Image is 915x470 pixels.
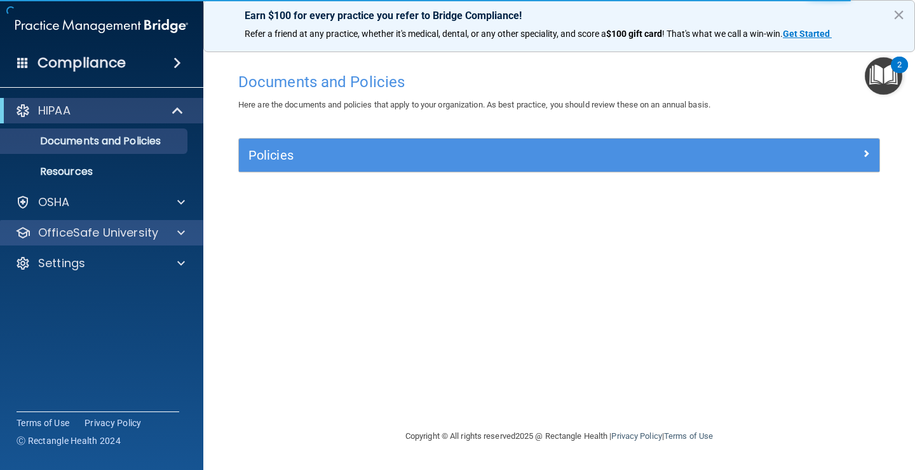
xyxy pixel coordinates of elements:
h5: Policies [248,148,710,162]
a: Terms of Use [17,417,69,429]
p: OSHA [38,195,70,210]
a: Policies [248,145,870,165]
span: Ⓒ Rectangle Health 2024 [17,434,121,447]
h4: Documents and Policies [238,74,880,90]
a: OSHA [15,195,185,210]
a: Terms of Use [664,431,713,441]
a: Get Started [783,29,832,39]
strong: $100 gift card [606,29,662,39]
div: Copyright © All rights reserved 2025 @ Rectangle Health | | [327,416,791,457]
p: Documents and Policies [8,135,182,148]
p: HIPAA [38,103,71,118]
a: Privacy Policy [611,431,661,441]
p: OfficeSafe University [38,225,158,240]
a: Settings [15,256,185,271]
button: Open Resource Center, 2 new notifications [865,57,902,95]
p: Resources [8,165,182,178]
img: PMB logo [15,13,188,39]
a: OfficeSafe University [15,225,185,240]
h4: Compliance [37,54,126,72]
span: Refer a friend at any practice, whether it's medical, dental, or any other speciality, and score a [245,29,606,39]
span: ! That's what we call a win-win. [662,29,783,39]
div: 2 [897,65,902,81]
strong: Get Started [783,29,830,39]
p: Earn $100 for every practice you refer to Bridge Compliance! [245,10,874,22]
p: Settings [38,256,85,271]
a: HIPAA [15,103,184,118]
a: Privacy Policy [85,417,142,429]
span: Here are the documents and policies that apply to your organization. As best practice, you should... [238,100,710,109]
button: Close [893,4,905,25]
